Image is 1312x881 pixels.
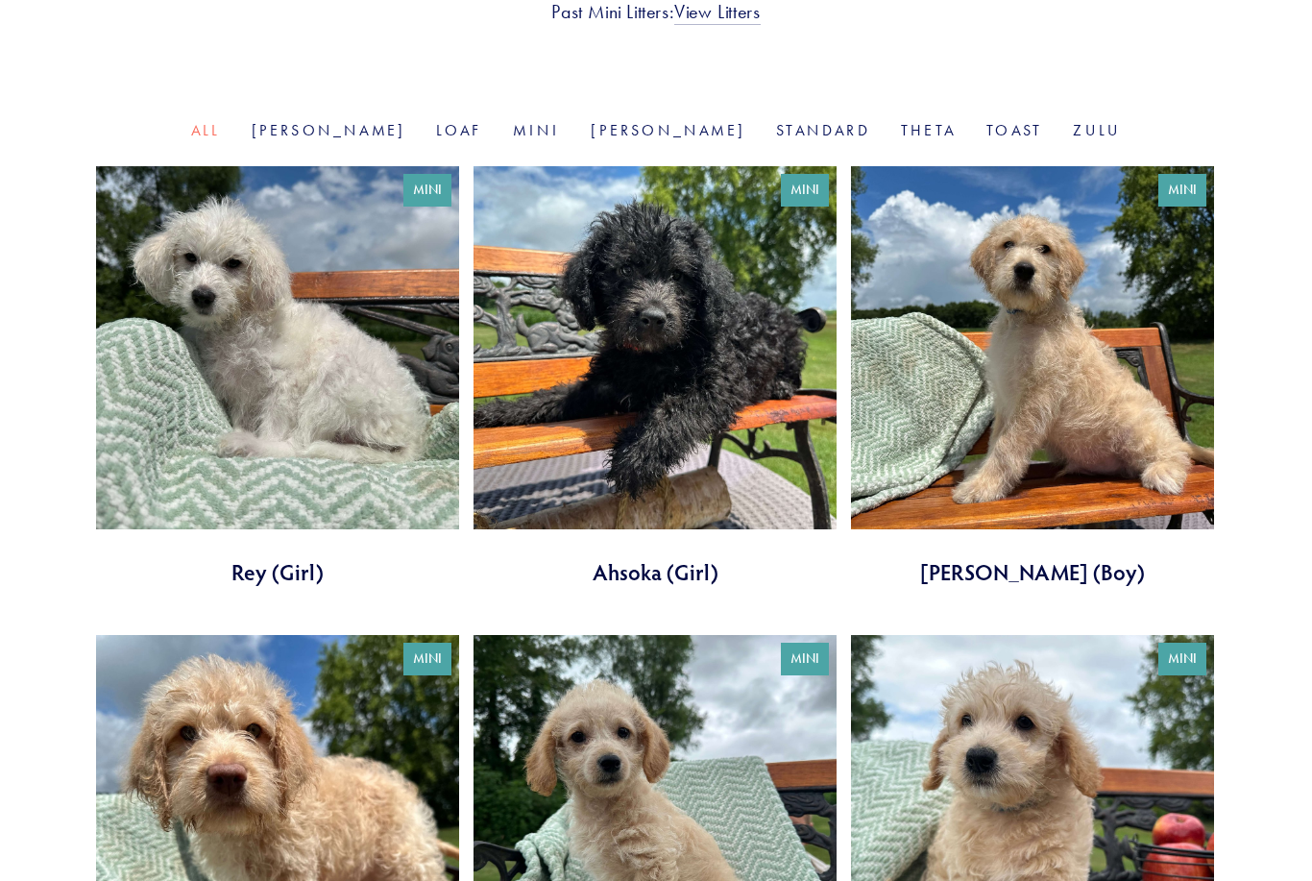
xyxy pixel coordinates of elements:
a: Zulu [1073,121,1121,139]
a: Toast [986,121,1042,139]
a: Standard [776,121,870,139]
a: Theta [901,121,956,139]
a: [PERSON_NAME] [591,121,745,139]
a: Loaf [436,121,482,139]
a: All [191,121,221,139]
a: Mini [513,121,560,139]
a: [PERSON_NAME] [252,121,406,139]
